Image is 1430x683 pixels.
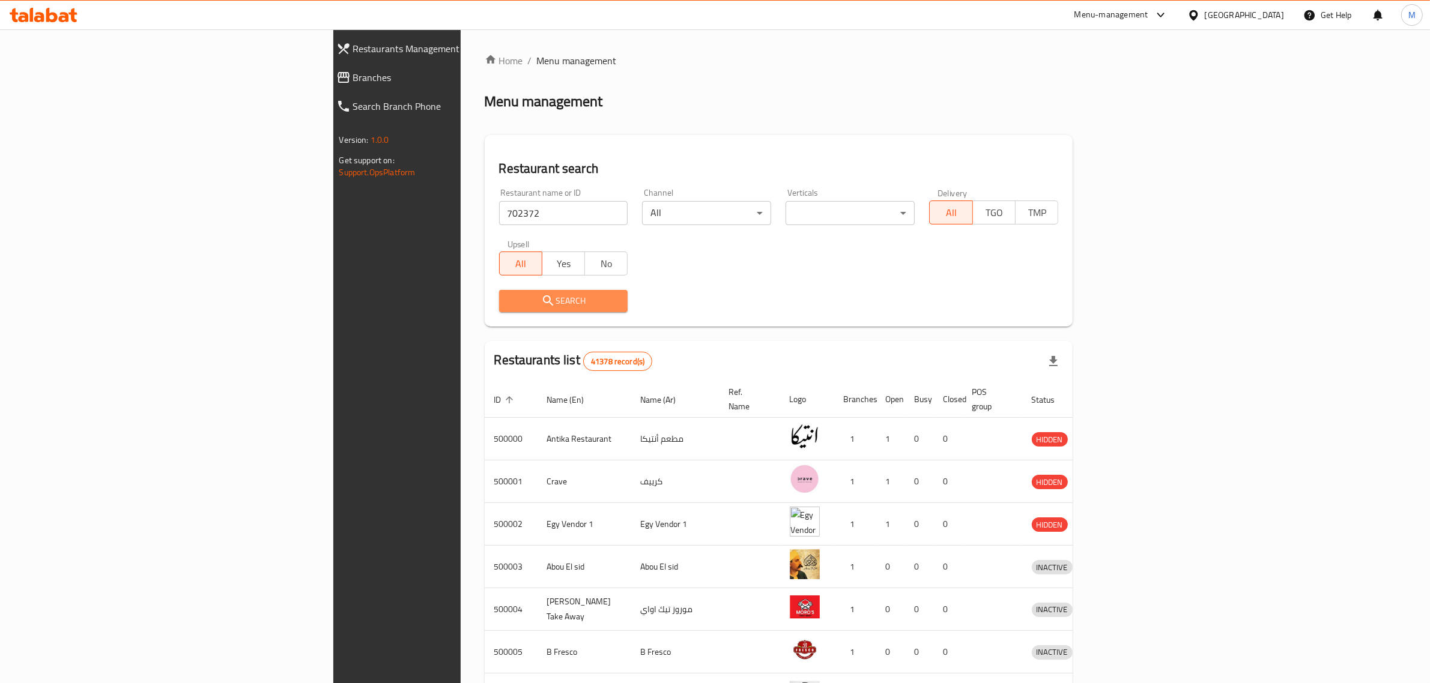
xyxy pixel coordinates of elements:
span: All [504,255,538,272]
button: All [929,200,972,224]
td: مطعم أنتيكا [631,418,720,460]
button: TMP [1015,200,1058,224]
td: 1 [834,418,876,460]
td: 1 [876,418,905,460]
td: 0 [934,503,963,546]
td: 1 [834,546,876,588]
td: Egy Vendor 1 [538,503,631,546]
span: INACTIVE [1032,603,1073,616]
td: 0 [876,588,905,631]
span: Name (En) [547,393,600,407]
label: Upsell [507,239,530,248]
span: POS group [972,385,1008,414]
span: INACTIVE [1032,561,1073,574]
a: Search Branch Phone [327,92,572,121]
span: Name (Ar) [641,393,692,407]
div: Export file [1039,347,1068,376]
nav: breadcrumb [485,53,1073,68]
td: 0 [934,418,963,460]
td: 0 [905,503,934,546]
span: HIDDEN [1032,475,1068,489]
span: Branches [353,70,563,85]
div: INACTIVE [1032,560,1073,574]
th: Branches [834,381,876,418]
td: 1 [876,460,905,503]
span: 41378 record(s) [584,356,652,367]
td: 0 [876,546,905,588]
td: B Fresco [631,631,720,673]
td: 1 [834,460,876,503]
div: [GEOGRAPHIC_DATA] [1205,8,1284,22]
th: Closed [934,381,963,418]
span: M [1408,8,1416,22]
th: Open [876,381,905,418]
div: Total records count [583,352,652,371]
span: Ref. Name [729,385,766,414]
td: 0 [934,460,963,503]
td: 1 [834,503,876,546]
td: 1 [834,631,876,673]
span: No [590,255,623,272]
a: Support.OpsPlatform [339,164,416,180]
span: ID [494,393,517,407]
span: Search [509,293,619,308]
button: All [499,251,542,275]
td: 0 [934,546,963,588]
th: Busy [905,381,934,418]
td: 0 [905,460,934,503]
td: [PERSON_NAME] Take Away [538,588,631,631]
span: HIDDEN [1032,433,1068,447]
td: Abou El sid [538,546,631,588]
span: 1.0.0 [371,132,389,148]
td: موروز تيك اواي [631,588,720,631]
td: B Fresco [538,631,631,673]
img: Egy Vendor 1 [790,507,820,537]
span: Version: [339,132,369,148]
a: Restaurants Management [327,34,572,63]
span: Status [1032,393,1071,407]
label: Delivery [938,188,968,197]
img: Moro's Take Away [790,592,820,622]
button: No [584,251,628,275]
span: Get support on: [339,152,395,168]
span: TGO [978,204,1011,221]
td: كرييف [631,460,720,503]
span: Yes [547,255,580,272]
td: 0 [905,418,934,460]
td: 0 [876,631,905,673]
button: TGO [972,200,1016,224]
td: 0 [934,588,963,631]
a: Branches [327,63,572,92]
div: ​ [786,201,915,225]
th: Logo [780,381,834,418]
td: 0 [905,546,934,588]
span: Menu management [537,53,617,68]
div: HIDDEN [1032,517,1068,532]
div: All [642,201,771,225]
span: All [935,204,968,221]
img: Abou El sid [790,549,820,579]
span: TMP [1020,204,1053,221]
td: 0 [934,631,963,673]
div: HIDDEN [1032,475,1068,489]
td: 0 [905,631,934,673]
h2: Restaurants list [494,351,653,371]
td: 1 [876,503,905,546]
div: Menu-management [1074,8,1148,22]
td: Antika Restaurant [538,418,631,460]
h2: Restaurant search [499,160,1059,178]
span: Search Branch Phone [353,99,563,113]
button: Yes [542,251,585,275]
img: Crave [790,464,820,494]
img: Antika Restaurant [790,421,820,451]
div: INACTIVE [1032,645,1073,660]
td: Abou El sid [631,546,720,588]
td: Crave [538,460,631,503]
td: 1 [834,588,876,631]
span: Restaurants Management [353,41,563,56]
input: Search for restaurant name or ID.. [499,201,628,225]
div: HIDDEN [1032,432,1068,447]
h2: Menu management [485,92,603,111]
img: B Fresco [790,634,820,664]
